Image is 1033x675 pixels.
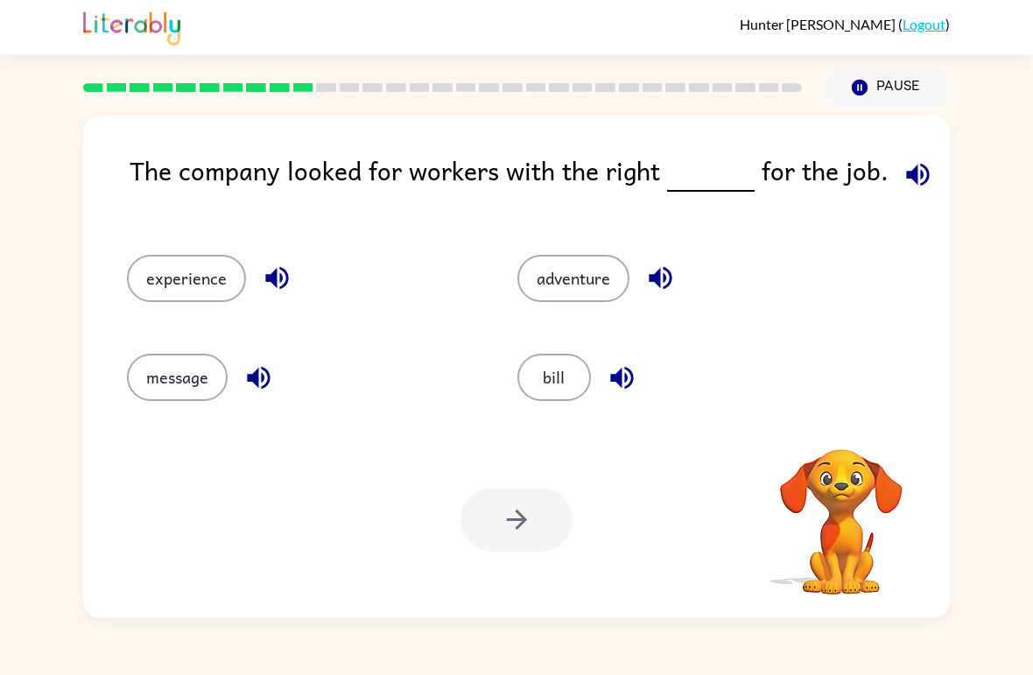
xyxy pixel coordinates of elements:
span: Hunter [PERSON_NAME] [740,16,898,32]
div: The company looked for workers with the right for the job. [130,151,950,220]
a: Logout [903,16,945,32]
img: Literably [83,7,180,46]
video: Your browser must support playing .mp4 files to use Literably. Please try using another browser. [754,422,929,597]
button: experience [127,255,246,302]
button: Pause [823,67,950,108]
button: bill [517,354,591,401]
button: message [127,354,228,401]
div: ( ) [740,16,950,32]
button: adventure [517,255,629,302]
